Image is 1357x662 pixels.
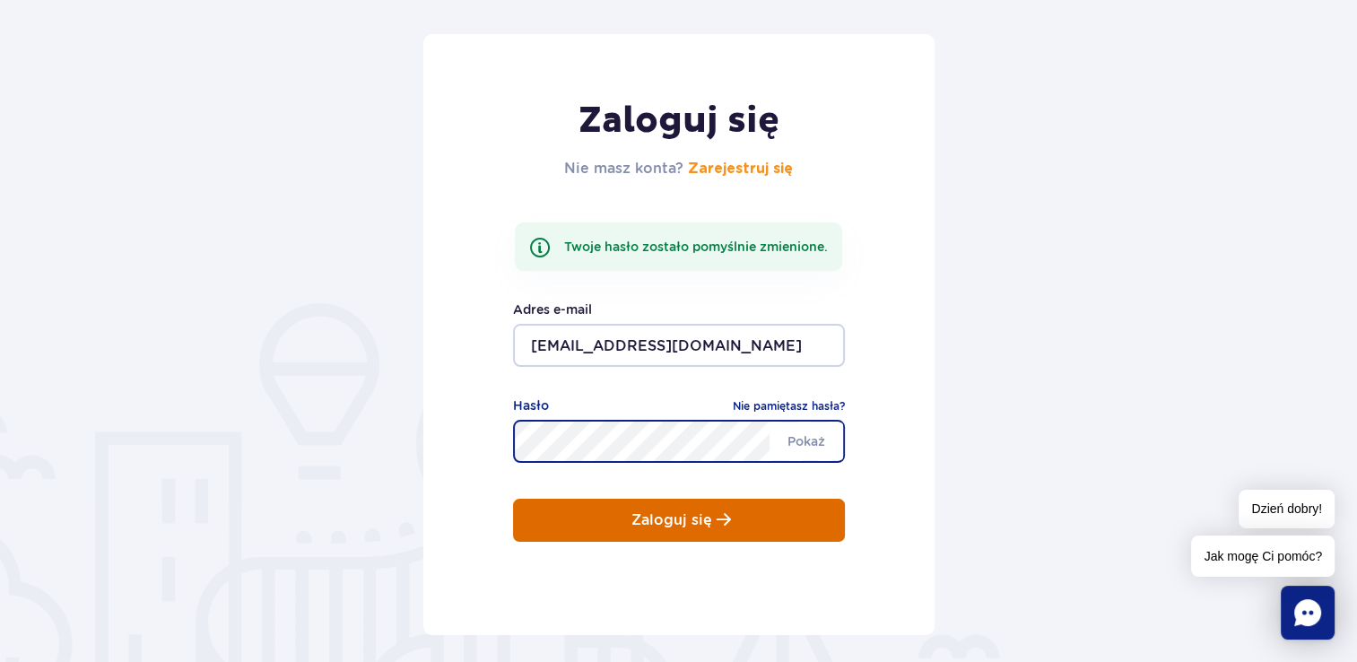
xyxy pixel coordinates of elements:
div: Chat [1281,586,1335,640]
span: Jak mogę Ci pomóc? [1191,536,1335,577]
input: Wpisz swój adres e-mail [513,324,845,367]
a: Zarejestruj się [688,161,793,176]
span: Pokaż [770,422,843,460]
h1: Zaloguj się [564,99,793,144]
p: Zaloguj się [631,512,712,528]
label: Hasło [513,396,549,415]
h2: Nie masz konta? [564,158,793,179]
span: Dzień dobry! [1239,490,1335,528]
div: Twoje hasło zostało pomyślnie zmienione. [515,222,842,271]
label: Adres e-mail [513,300,845,319]
button: Zaloguj się [513,499,845,542]
a: Nie pamiętasz hasła? [733,397,845,415]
